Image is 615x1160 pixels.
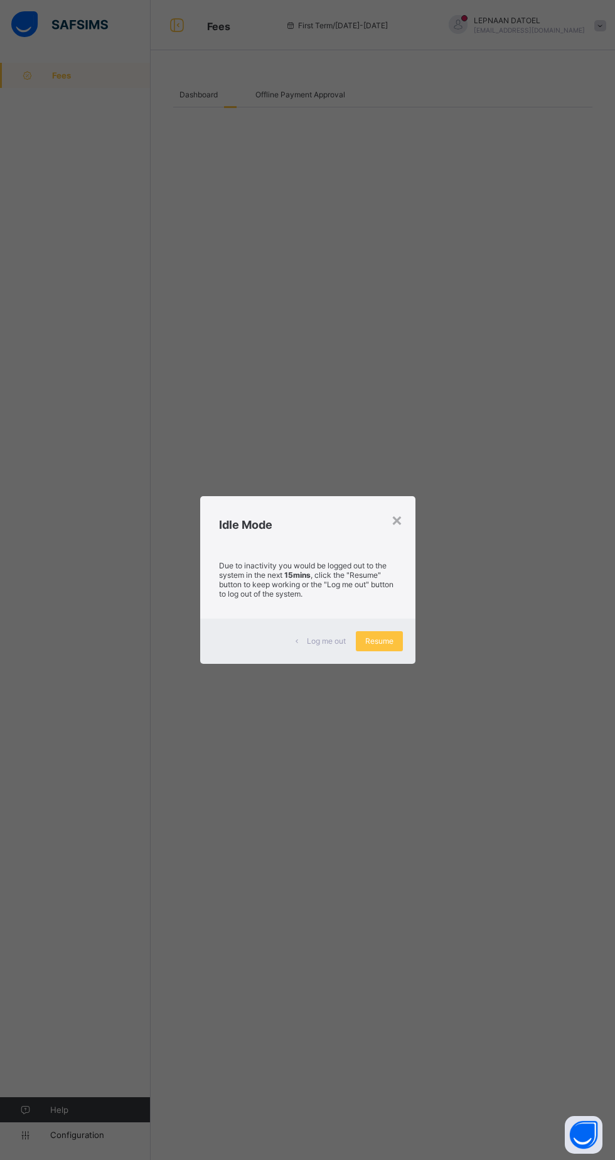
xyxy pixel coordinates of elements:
p: Due to inactivity you would be logged out to the system in the next , click the "Resume" button t... [219,561,397,599]
button: Open asap [565,1116,602,1154]
span: Log me out [307,636,346,646]
h2: Idle Mode [219,518,397,531]
strong: 15mins [284,570,311,580]
div: × [391,509,403,530]
span: Resume [365,636,393,646]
